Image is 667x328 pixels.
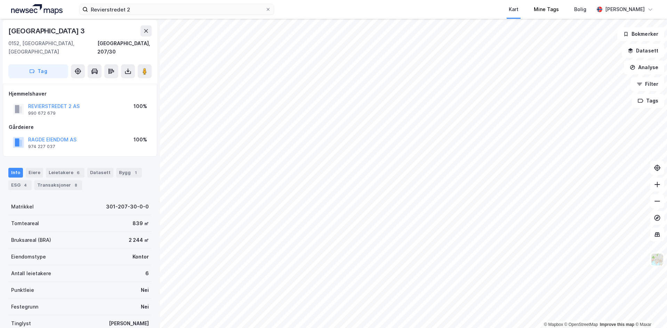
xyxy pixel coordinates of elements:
[132,169,139,176] div: 1
[87,168,113,178] div: Datasett
[109,319,149,328] div: [PERSON_NAME]
[46,168,85,178] div: Leietakere
[22,182,29,189] div: 4
[28,110,56,116] div: 990 672 679
[106,203,149,211] div: 301-207-30-0-0
[509,5,519,14] div: Kart
[132,253,149,261] div: Kontor
[11,253,46,261] div: Eiendomstype
[617,27,664,41] button: Bokmerker
[72,182,79,189] div: 8
[129,236,149,244] div: 2 244 ㎡
[11,236,51,244] div: Bruksareal (BRA)
[11,319,31,328] div: Tinglyst
[11,203,34,211] div: Matrikkel
[11,4,63,15] img: logo.a4113a55bc3d86da70a041830d287a7e.svg
[605,5,645,14] div: [PERSON_NAME]
[600,322,634,327] a: Improve this map
[134,136,147,144] div: 100%
[11,219,39,228] div: Tomteareal
[88,4,265,15] input: Søk på adresse, matrikkel, gårdeiere, leietakere eller personer
[8,64,68,78] button: Tag
[631,77,664,91] button: Filter
[8,25,86,36] div: [GEOGRAPHIC_DATA] 3
[632,295,667,328] iframe: Chat Widget
[26,168,43,178] div: Eiere
[8,168,23,178] div: Info
[34,180,82,190] div: Transaksjoner
[116,168,142,178] div: Bygg
[145,269,149,278] div: 6
[632,94,664,108] button: Tags
[9,90,151,98] div: Hjemmelshaver
[75,169,82,176] div: 6
[97,39,152,56] div: [GEOGRAPHIC_DATA], 207/30
[11,286,34,294] div: Punktleie
[28,144,55,149] div: 974 227 037
[622,44,664,58] button: Datasett
[534,5,559,14] div: Mine Tags
[11,269,51,278] div: Antall leietakere
[8,180,32,190] div: ESG
[11,303,38,311] div: Festegrunn
[9,123,151,131] div: Gårdeiere
[544,322,563,327] a: Mapbox
[134,102,147,110] div: 100%
[141,286,149,294] div: Nei
[564,322,598,327] a: OpenStreetMap
[651,253,664,266] img: Z
[624,60,664,74] button: Analyse
[132,219,149,228] div: 839 ㎡
[574,5,586,14] div: Bolig
[141,303,149,311] div: Nei
[8,39,97,56] div: 0152, [GEOGRAPHIC_DATA], [GEOGRAPHIC_DATA]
